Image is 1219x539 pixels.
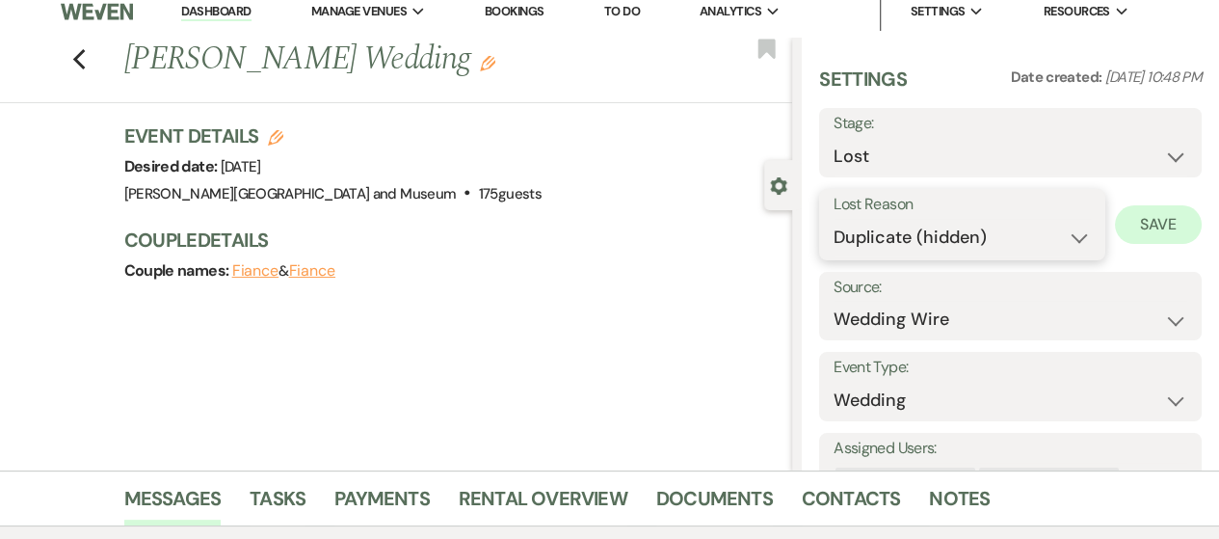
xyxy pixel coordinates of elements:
span: Resources [1043,2,1109,21]
a: Bookings [485,3,544,19]
span: [DATE] [221,157,261,176]
a: Dashboard [181,3,251,21]
span: 175 guests [479,184,542,203]
h3: Event Details [124,122,542,149]
h3: Settings [819,66,907,108]
a: Messages [124,483,222,526]
a: Tasks [250,483,305,526]
div: [PERSON_NAME] [835,468,954,496]
span: Date created: [1011,67,1105,87]
a: To Do [604,3,640,19]
span: [PERSON_NAME][GEOGRAPHIC_DATA] and Museum [124,184,457,203]
label: Assigned Users: [834,435,1187,463]
span: Desired date: [124,156,221,176]
span: Settings [910,2,965,21]
a: Contacts [802,483,901,526]
span: [DATE] 10:48 PM [1105,67,1202,87]
button: Close lead details [770,175,787,194]
a: Payments [334,483,430,526]
div: [PERSON_NAME] [979,468,1098,496]
h3: Couple Details [124,227,774,254]
a: Rental Overview [459,483,627,526]
a: Notes [929,483,990,526]
button: Edit [480,54,495,71]
button: Fiance [232,263,279,279]
h1: [PERSON_NAME] Wedding [124,37,651,83]
button: Fiance [288,263,335,279]
span: & [232,261,335,281]
label: Event Type: [834,354,1187,382]
span: Manage Venues [311,2,407,21]
span: Couple names: [124,260,232,281]
label: Stage: [834,110,1187,138]
span: Analytics [700,2,761,21]
label: Lost Reason [834,191,1091,219]
button: Save [1115,205,1202,244]
label: Source: [834,274,1187,302]
a: Documents [656,483,773,526]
